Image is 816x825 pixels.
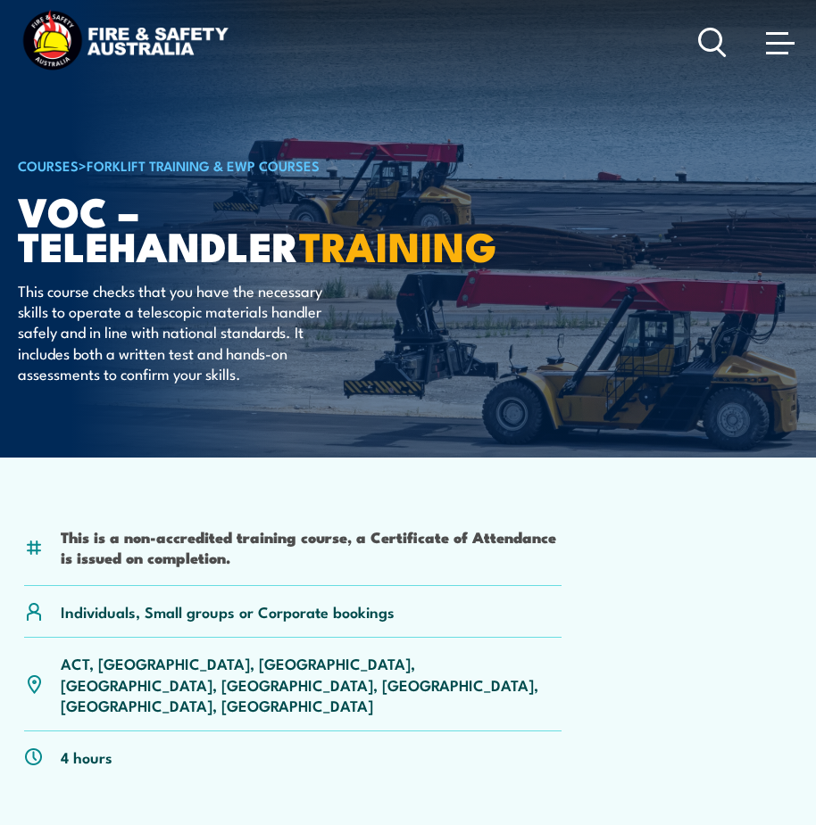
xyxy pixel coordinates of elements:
p: 4 hours [61,747,112,767]
p: Individuals, Small groups or Corporate bookings [61,601,395,622]
p: This course checks that you have the necessary skills to operate a telescopic materials handler s... [18,280,344,384]
p: ACT, [GEOGRAPHIC_DATA], [GEOGRAPHIC_DATA], [GEOGRAPHIC_DATA], [GEOGRAPHIC_DATA], [GEOGRAPHIC_DATA... [61,653,562,715]
h1: VOC – Telehandler [18,193,459,262]
li: This is a non-accredited training course, a Certificate of Attendance is issued on completion. [61,526,562,568]
a: COURSES [18,155,79,175]
a: Forklift Training & EWP Courses [87,155,320,175]
strong: TRAINING [299,214,497,276]
h6: > [18,154,459,176]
